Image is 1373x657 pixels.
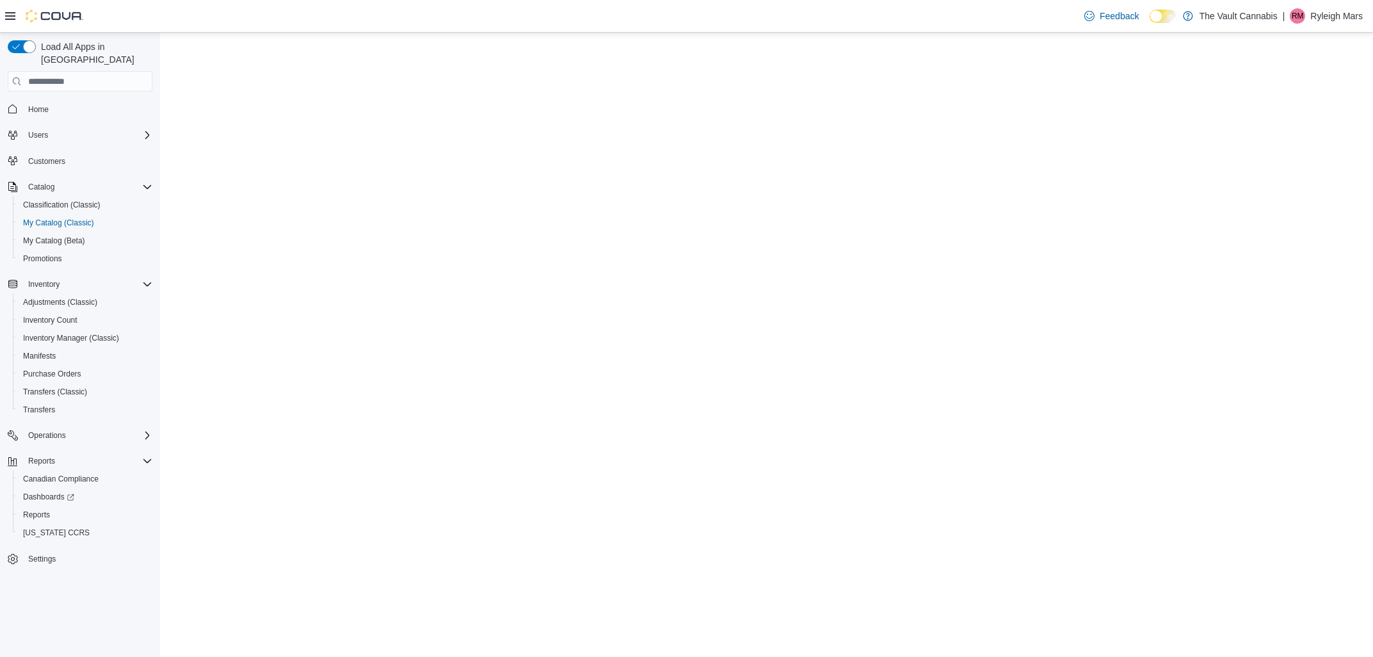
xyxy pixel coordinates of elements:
[18,402,60,418] a: Transfers
[23,453,60,469] button: Reports
[23,492,74,502] span: Dashboards
[18,312,83,328] a: Inventory Count
[13,401,158,419] button: Transfers
[23,200,101,210] span: Classification (Classic)
[18,197,152,213] span: Classification (Classic)
[3,549,158,568] button: Settings
[18,215,152,231] span: My Catalog (Classic)
[13,347,158,365] button: Manifests
[3,126,158,144] button: Users
[23,428,152,443] span: Operations
[1079,3,1144,29] a: Feedback
[23,453,152,469] span: Reports
[23,405,55,415] span: Transfers
[1310,8,1363,24] p: Ryleigh Mars
[18,471,152,487] span: Canadian Compliance
[28,456,55,466] span: Reports
[13,524,158,542] button: [US_STATE] CCRS
[13,311,158,329] button: Inventory Count
[18,471,104,487] a: Canadian Compliance
[18,525,152,540] span: Washington CCRS
[23,351,56,361] span: Manifests
[23,428,71,443] button: Operations
[23,236,85,246] span: My Catalog (Beta)
[18,384,152,400] span: Transfers (Classic)
[13,365,158,383] button: Purchase Orders
[23,297,97,307] span: Adjustments (Classic)
[1292,8,1304,24] span: RM
[23,551,152,567] span: Settings
[3,275,158,293] button: Inventory
[18,384,92,400] a: Transfers (Classic)
[23,127,53,143] button: Users
[3,99,158,118] button: Home
[18,525,95,540] a: [US_STATE] CCRS
[23,218,94,228] span: My Catalog (Classic)
[3,426,158,444] button: Operations
[18,348,61,364] a: Manifests
[18,197,106,213] a: Classification (Classic)
[18,251,152,266] span: Promotions
[28,279,60,289] span: Inventory
[8,94,152,601] nav: Complex example
[18,312,152,328] span: Inventory Count
[13,506,158,524] button: Reports
[23,474,99,484] span: Canadian Compliance
[18,366,86,382] a: Purchase Orders
[23,315,77,325] span: Inventory Count
[13,232,158,250] button: My Catalog (Beta)
[23,528,90,538] span: [US_STATE] CCRS
[23,333,119,343] span: Inventory Manager (Classic)
[18,489,152,505] span: Dashboards
[28,182,54,192] span: Catalog
[28,130,48,140] span: Users
[36,40,152,66] span: Load All Apps in [GEOGRAPHIC_DATA]
[23,101,152,117] span: Home
[3,178,158,196] button: Catalog
[18,251,67,266] a: Promotions
[23,387,87,397] span: Transfers (Classic)
[23,153,152,169] span: Customers
[18,507,55,523] a: Reports
[23,179,60,195] button: Catalog
[23,254,62,264] span: Promotions
[18,507,152,523] span: Reports
[28,104,49,115] span: Home
[3,452,158,470] button: Reports
[18,233,152,248] span: My Catalog (Beta)
[18,215,99,231] a: My Catalog (Classic)
[1199,8,1278,24] p: The Vault Cannabis
[1100,10,1139,22] span: Feedback
[18,233,90,248] a: My Catalog (Beta)
[13,214,158,232] button: My Catalog (Classic)
[13,488,158,506] a: Dashboards
[13,250,158,268] button: Promotions
[18,295,102,310] a: Adjustments (Classic)
[28,156,65,166] span: Customers
[13,470,158,488] button: Canadian Compliance
[13,383,158,401] button: Transfers (Classic)
[23,179,152,195] span: Catalog
[23,277,152,292] span: Inventory
[18,366,152,382] span: Purchase Orders
[18,330,152,346] span: Inventory Manager (Classic)
[26,10,83,22] img: Cova
[23,551,61,567] a: Settings
[18,348,152,364] span: Manifests
[23,102,54,117] a: Home
[18,489,79,505] a: Dashboards
[23,154,70,169] a: Customers
[1290,8,1305,24] div: Ryleigh Mars
[23,369,81,379] span: Purchase Orders
[13,293,158,311] button: Adjustments (Classic)
[23,127,152,143] span: Users
[28,430,66,441] span: Operations
[18,330,124,346] a: Inventory Manager (Classic)
[28,554,56,564] span: Settings
[1283,8,1285,24] p: |
[23,277,65,292] button: Inventory
[13,329,158,347] button: Inventory Manager (Classic)
[18,295,152,310] span: Adjustments (Classic)
[3,152,158,170] button: Customers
